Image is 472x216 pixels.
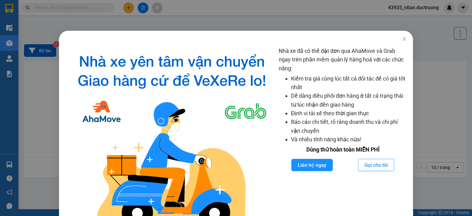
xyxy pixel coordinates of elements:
li: Kiểm tra giá cùng lúc tất cả đối tác để có giá tốt nhất [291,74,407,92]
span: close [402,37,407,41]
div: Dùng thử hoàn toàn MIỄN PHÍ [279,145,407,154]
li: Định vị tài xế theo thời gian thực [291,109,407,118]
li: Và nhiều tính năng khác nữa! [291,135,407,144]
li: Báo cáo chi tiết, rõ ràng doanh thu và chi phí vận chuyển [291,118,407,135]
button: Close [396,31,413,48]
span: Liên hệ ngay [298,161,326,169]
button: Gọi cho tôi [358,159,394,171]
li: Dễ dàng điều phối đơn hàng ở tất cả trạng thái từ lúc nhận đến giao hàng [291,92,407,109]
span: Gọi cho tôi [364,161,388,169]
button: Liên hệ ngay [291,159,333,171]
